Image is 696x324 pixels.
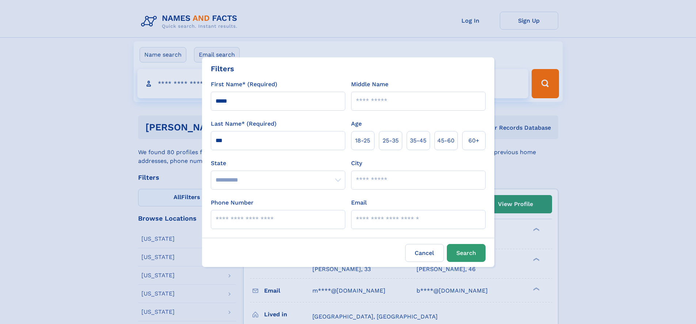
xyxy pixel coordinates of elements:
label: Email [351,198,367,207]
label: Age [351,119,362,128]
label: Last Name* (Required) [211,119,277,128]
span: 60+ [468,136,479,145]
label: City [351,159,362,168]
span: 25‑35 [383,136,399,145]
span: 18‑25 [355,136,370,145]
label: Phone Number [211,198,254,207]
label: Cancel [405,244,444,262]
button: Search [447,244,486,262]
div: Filters [211,63,234,74]
span: 35‑45 [410,136,426,145]
label: Middle Name [351,80,388,89]
label: State [211,159,345,168]
label: First Name* (Required) [211,80,277,89]
span: 45‑60 [437,136,455,145]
